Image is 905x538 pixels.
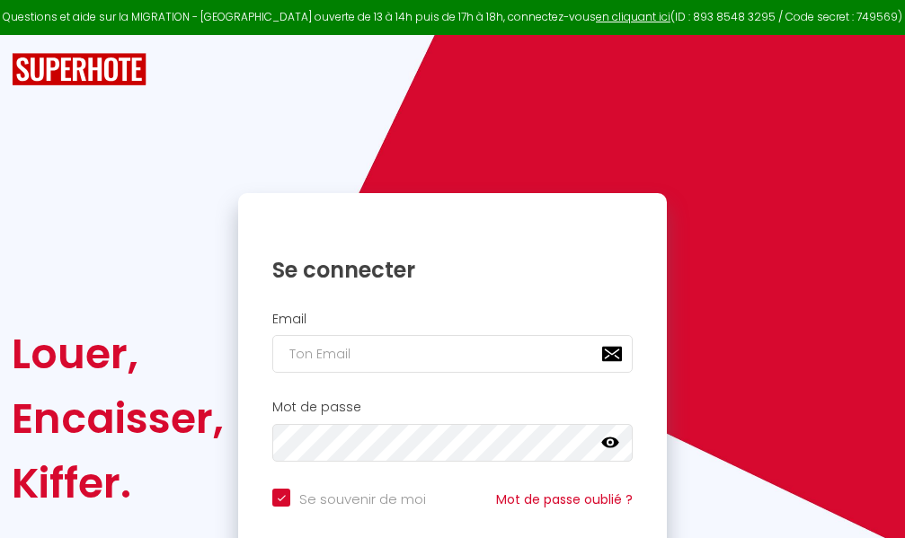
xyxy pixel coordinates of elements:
h1: Se connecter [272,256,633,284]
input: Ton Email [272,335,633,373]
div: Louer, [12,322,224,386]
div: Encaisser, [12,386,224,451]
a: en cliquant ici [596,9,670,24]
a: Mot de passe oublié ? [496,490,633,508]
div: Kiffer. [12,451,224,516]
h2: Mot de passe [272,400,633,415]
img: SuperHote logo [12,53,146,86]
h2: Email [272,312,633,327]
